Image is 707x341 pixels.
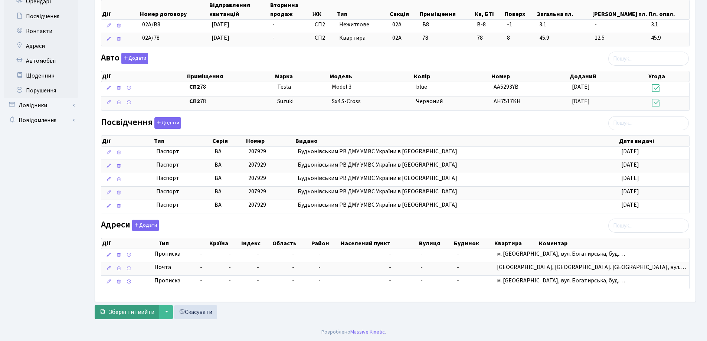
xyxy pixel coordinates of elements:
span: Паспорт [156,201,209,209]
span: blue [416,83,427,91]
label: Авто [101,53,148,64]
span: Будьонівським РВ ДМУ УМВС України в [GEOGRAPHIC_DATA] [298,187,457,196]
button: Авто [121,53,148,64]
span: - [389,263,391,271]
th: Тип [158,238,209,249]
input: Пошук... [608,219,689,233]
th: Дата видачі [618,136,689,146]
span: [DATE] [621,187,639,196]
span: Tesla [277,83,291,91]
div: Розроблено . [321,328,386,336]
span: - [318,263,321,271]
span: [DATE] [621,174,639,182]
th: Колір [413,71,491,82]
span: ВА [215,161,222,169]
a: Щоденник [4,68,78,83]
span: - [229,263,231,271]
span: [DATE] [212,20,229,29]
a: Посвідчення [4,9,78,24]
span: м. [GEOGRAPHIC_DATA], вул. Богатирська, буд.… [497,250,625,258]
span: - [272,34,275,42]
span: 02А/78 [142,34,160,42]
span: Зберегти і вийти [109,308,154,316]
a: Додати [153,116,181,129]
span: [DATE] [572,83,590,91]
button: Зберегти і вийти [95,305,159,319]
span: ВА [215,174,222,182]
span: 3.1 [539,20,589,29]
span: - [257,276,259,285]
a: Адреси [4,39,78,53]
span: 78 [477,34,501,42]
span: -1 [507,20,533,29]
th: Будинок [453,238,494,249]
span: - [420,276,423,285]
a: Massive Kinetic [350,328,385,336]
th: Модель [329,71,413,82]
span: Sx4 S-Cross [332,97,361,105]
span: - [389,250,391,258]
span: - [595,20,645,29]
a: Повідомлення [4,113,78,128]
span: 02А [392,20,402,29]
span: ВА [215,201,222,209]
span: 02А [392,34,402,42]
th: Серія [212,136,246,146]
label: Посвідчення [101,117,181,129]
span: - [389,276,391,285]
span: СП2 [315,34,333,42]
span: - [257,250,259,258]
span: - [420,263,423,271]
th: Номер [491,71,569,82]
th: Індекс [240,238,272,249]
a: Додати [120,52,148,65]
th: Дії [101,71,186,82]
span: - [200,276,223,285]
th: Приміщення [186,71,274,82]
span: СП2 [315,20,333,29]
th: Країна [209,238,241,249]
span: Паспорт [156,187,209,196]
a: Порушення [4,83,78,98]
span: [DATE] [621,161,639,169]
span: Model 3 [332,83,351,91]
span: 45.9 [539,34,589,42]
span: 78 [189,97,271,106]
span: Квартира [339,34,386,42]
th: Дії [101,238,158,249]
span: Suzuki [277,97,294,105]
span: - [318,250,321,258]
input: Пошук... [608,52,689,66]
span: Прописка [154,276,180,285]
label: Адреси [101,220,159,231]
th: Вулиця [418,238,453,249]
span: Будьонівським РВ ДМУ УМВС України в [GEOGRAPHIC_DATA] [298,174,457,182]
span: [DATE] [621,201,639,209]
span: Паспорт [156,161,209,169]
span: - [457,263,459,271]
span: - [292,250,294,258]
th: Доданий [569,71,648,82]
span: [DATE] [212,34,229,42]
span: 02А/В8 [142,20,160,29]
span: - [200,250,223,258]
span: 207929 [248,201,266,209]
th: Квартира [494,238,538,249]
a: Довідники [4,98,78,113]
span: - [229,250,231,258]
a: Додати [130,219,159,232]
span: - [420,250,423,258]
span: В8 [422,20,429,29]
span: Почта [154,263,171,272]
span: - [229,276,231,285]
button: Адреси [132,220,159,231]
span: 12.5 [595,34,645,42]
th: Номер [245,136,295,146]
span: - [257,263,259,271]
input: Пошук... [608,116,689,130]
span: - [272,20,275,29]
span: 207929 [248,147,266,155]
span: Будьонівським РВ ДМУ УМВС України в [GEOGRAPHIC_DATA] [298,147,457,155]
span: [DATE] [572,97,590,105]
span: [DATE] [621,147,639,155]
